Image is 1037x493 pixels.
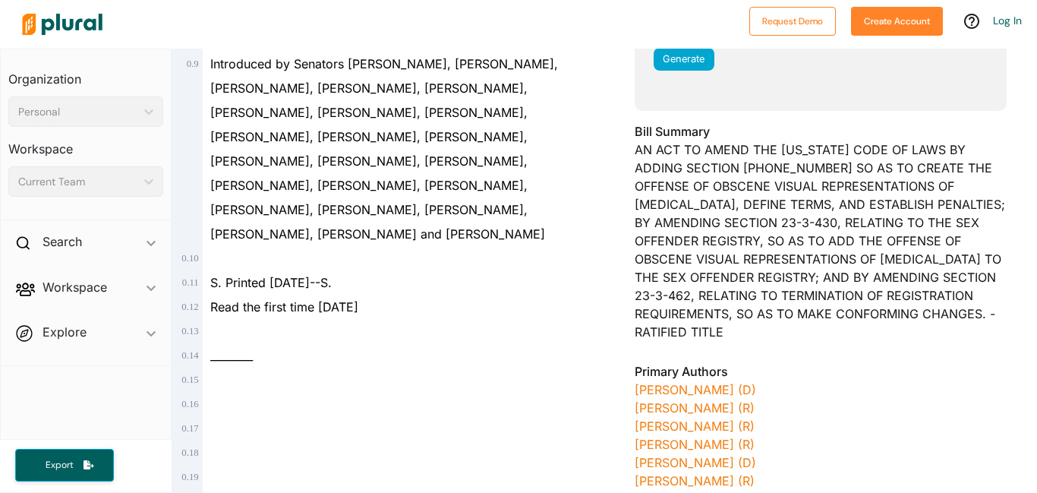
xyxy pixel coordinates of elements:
[181,302,198,312] span: 0 . 12
[635,362,1007,381] h3: Primary Authors
[635,400,755,416] a: [PERSON_NAME] (R)
[635,122,1007,350] div: AN ACT TO AMEND THE [US_STATE] CODE OF LAWS BY ADDING SECTION [PHONE_NUMBER] SO AS TO CREATE THE ...
[993,14,1022,27] a: Log In
[181,253,198,264] span: 0 . 10
[181,423,198,434] span: 0 . 17
[210,56,558,242] span: Introduced by Senators [PERSON_NAME], [PERSON_NAME], [PERSON_NAME], [PERSON_NAME], [PERSON_NAME],...
[18,174,138,190] div: Current Team
[181,374,198,385] span: 0 . 15
[15,449,114,482] button: Export
[635,122,1007,141] h3: Bill Summary
[635,419,755,434] a: [PERSON_NAME] (R)
[654,48,714,71] button: Generate
[851,12,943,28] a: Create Account
[181,350,198,361] span: 0 . 14
[18,104,138,120] div: Personal
[635,455,756,470] a: [PERSON_NAME] (D)
[181,399,198,409] span: 0 . 16
[181,447,198,458] span: 0 . 18
[749,7,836,36] button: Request Demo
[210,299,358,314] span: Read the first time [DATE]
[210,348,253,363] span: ________
[663,53,704,65] span: Generate
[187,58,199,69] span: 0 . 9
[8,127,163,160] h3: Workspace
[35,459,84,472] span: Export
[43,233,82,250] h2: Search
[182,277,199,288] span: 0 . 11
[181,326,198,337] span: 0 . 13
[8,57,163,90] h3: Organization
[181,472,198,482] span: 0 . 19
[210,275,332,290] span: S. Printed [DATE]--S.
[635,473,755,488] a: [PERSON_NAME] (R)
[851,7,943,36] button: Create Account
[635,382,756,397] a: [PERSON_NAME] (D)
[749,12,836,28] a: Request Demo
[635,437,755,452] a: [PERSON_NAME] (R)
